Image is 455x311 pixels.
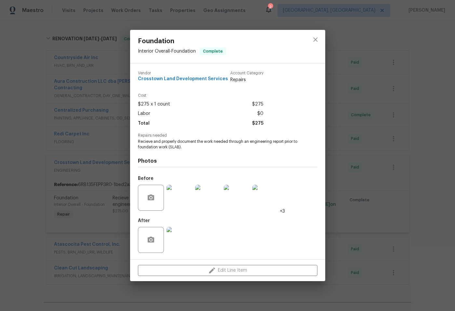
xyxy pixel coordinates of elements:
span: $275 x 1 count [138,100,170,109]
h4: Photos [138,158,317,164]
span: Repairs needed [138,133,317,138]
span: $275 [252,100,263,109]
span: Vendor [138,71,228,75]
span: $0 [257,109,263,118]
button: close [308,32,323,47]
span: Foundation [138,38,226,45]
span: Complete [200,48,225,55]
div: 2 [268,4,273,10]
span: +3 [280,208,285,215]
span: Cost [138,93,263,98]
span: $275 [252,119,263,128]
span: Account Category [230,71,263,75]
span: Interior Overall - Foundation [138,49,196,54]
span: Total [138,119,150,128]
span: Repairs [230,77,263,83]
span: Labor [138,109,150,118]
span: Recieve and properly document the work needed through an engineering report prior to foundation w... [138,139,300,150]
span: Crosstown Land Development Services [138,77,228,81]
h5: After [138,218,150,223]
h5: Before [138,176,154,181]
